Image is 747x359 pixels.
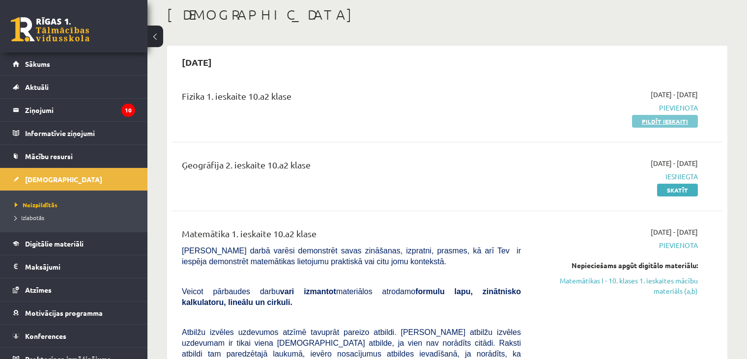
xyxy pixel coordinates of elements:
[15,214,44,221] span: Izlabotās
[182,89,521,108] div: Fizika 1. ieskaite 10.a2 klase
[13,76,135,98] a: Aktuāli
[632,115,698,128] a: Pildīt ieskaiti
[172,51,222,74] h2: [DATE]
[15,200,138,209] a: Neizpildītās
[15,213,138,222] a: Izlabotās
[182,247,521,266] span: [PERSON_NAME] darbā varēsi demonstrēt savas zināšanas, izpratni, prasmes, kā arī Tev ir iespēja d...
[25,255,135,278] legend: Maksājumi
[182,287,521,306] b: formulu lapu, zinātnisko kalkulatoru, lineālu un cirkuli.
[651,158,698,168] span: [DATE] - [DATE]
[25,83,49,91] span: Aktuāli
[13,232,135,255] a: Digitālie materiāli
[13,302,135,324] a: Motivācijas programma
[25,239,84,248] span: Digitālie materiāli
[536,260,698,271] div: Nepieciešams apgūt digitālo materiālu:
[25,308,103,317] span: Motivācijas programma
[25,175,102,184] span: [DEMOGRAPHIC_DATA]
[25,152,73,161] span: Mācību resursi
[11,17,89,42] a: Rīgas 1. Tālmācības vidusskola
[13,145,135,167] a: Mācību resursi
[25,99,135,121] legend: Ziņojumi
[25,122,135,144] legend: Informatīvie ziņojumi
[13,53,135,75] a: Sākums
[536,276,698,296] a: Matemātikas I - 10. klases 1. ieskaites mācību materiāls (a,b)
[25,331,66,340] span: Konferences
[536,171,698,182] span: Iesniegta
[13,278,135,301] a: Atzīmes
[13,168,135,191] a: [DEMOGRAPHIC_DATA]
[182,227,521,245] div: Matemātika 1. ieskaite 10.a2 klase
[121,104,135,117] i: 10
[25,285,52,294] span: Atzīmes
[13,325,135,347] a: Konferences
[13,99,135,121] a: Ziņojumi10
[15,201,57,209] span: Neizpildītās
[13,122,135,144] a: Informatīvie ziņojumi
[182,158,521,176] div: Ģeogrāfija 2. ieskaite 10.a2 klase
[167,6,727,23] h1: [DEMOGRAPHIC_DATA]
[280,287,336,296] b: vari izmantot
[657,184,698,196] a: Skatīt
[651,227,698,237] span: [DATE] - [DATE]
[13,255,135,278] a: Maksājumi
[651,89,698,100] span: [DATE] - [DATE]
[25,59,50,68] span: Sākums
[536,103,698,113] span: Pievienota
[536,240,698,250] span: Pievienota
[182,287,521,306] span: Veicot pārbaudes darbu materiālos atrodamo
